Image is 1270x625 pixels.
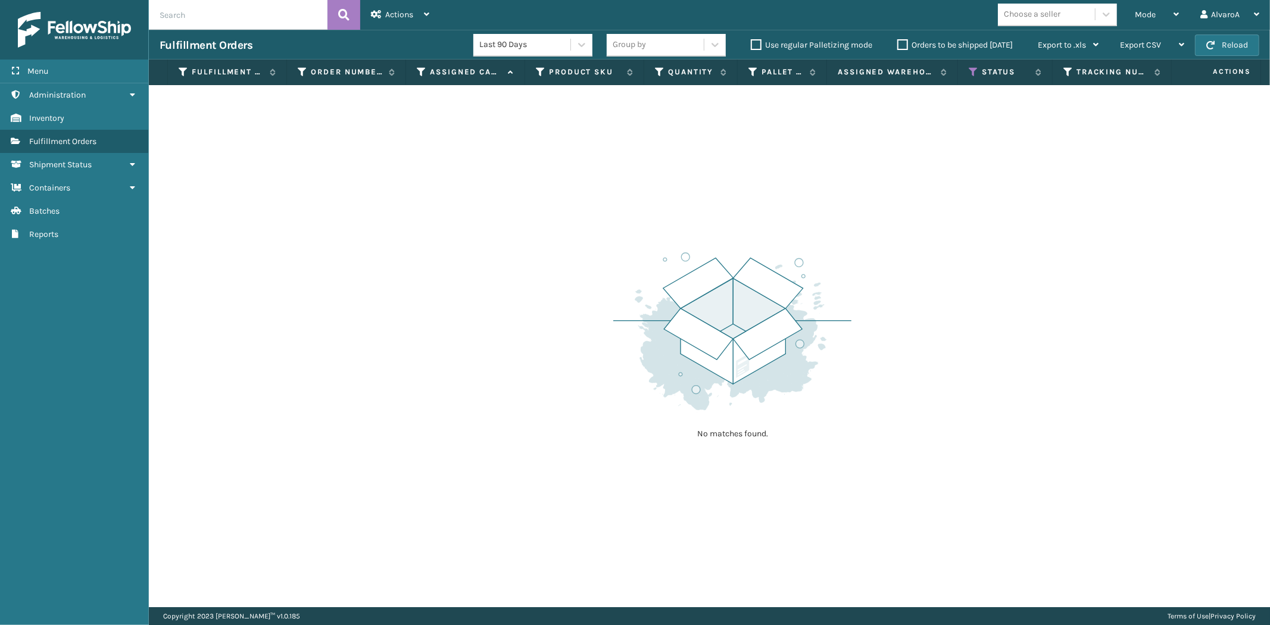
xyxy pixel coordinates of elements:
[385,10,413,20] span: Actions
[897,40,1013,50] label: Orders to be shipped [DATE]
[838,67,935,77] label: Assigned Warehouse
[192,67,264,77] label: Fulfillment Order Id
[18,12,131,48] img: logo
[1195,35,1259,56] button: Reload
[27,66,48,76] span: Menu
[549,67,621,77] label: Product SKU
[751,40,872,50] label: Use regular Palletizing mode
[1135,10,1156,20] span: Mode
[160,38,252,52] h3: Fulfillment Orders
[613,39,646,51] div: Group by
[29,160,92,170] span: Shipment Status
[29,90,86,100] span: Administration
[1168,607,1256,625] div: |
[29,206,60,216] span: Batches
[29,229,58,239] span: Reports
[668,67,714,77] label: Quantity
[762,67,804,77] label: Pallet Name
[29,113,64,123] span: Inventory
[1076,67,1149,77] label: Tracking Number
[1120,40,1161,50] span: Export CSV
[1210,612,1256,620] a: Privacy Policy
[1038,40,1086,50] span: Export to .xls
[29,136,96,146] span: Fulfillment Orders
[430,67,502,77] label: Assigned Carrier Service
[1168,612,1209,620] a: Terms of Use
[982,67,1029,77] label: Status
[163,607,300,625] p: Copyright 2023 [PERSON_NAME]™ v 1.0.185
[29,183,70,193] span: Containers
[479,39,572,51] div: Last 90 Days
[311,67,383,77] label: Order Number
[1004,8,1060,21] div: Choose a seller
[1175,62,1258,82] span: Actions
